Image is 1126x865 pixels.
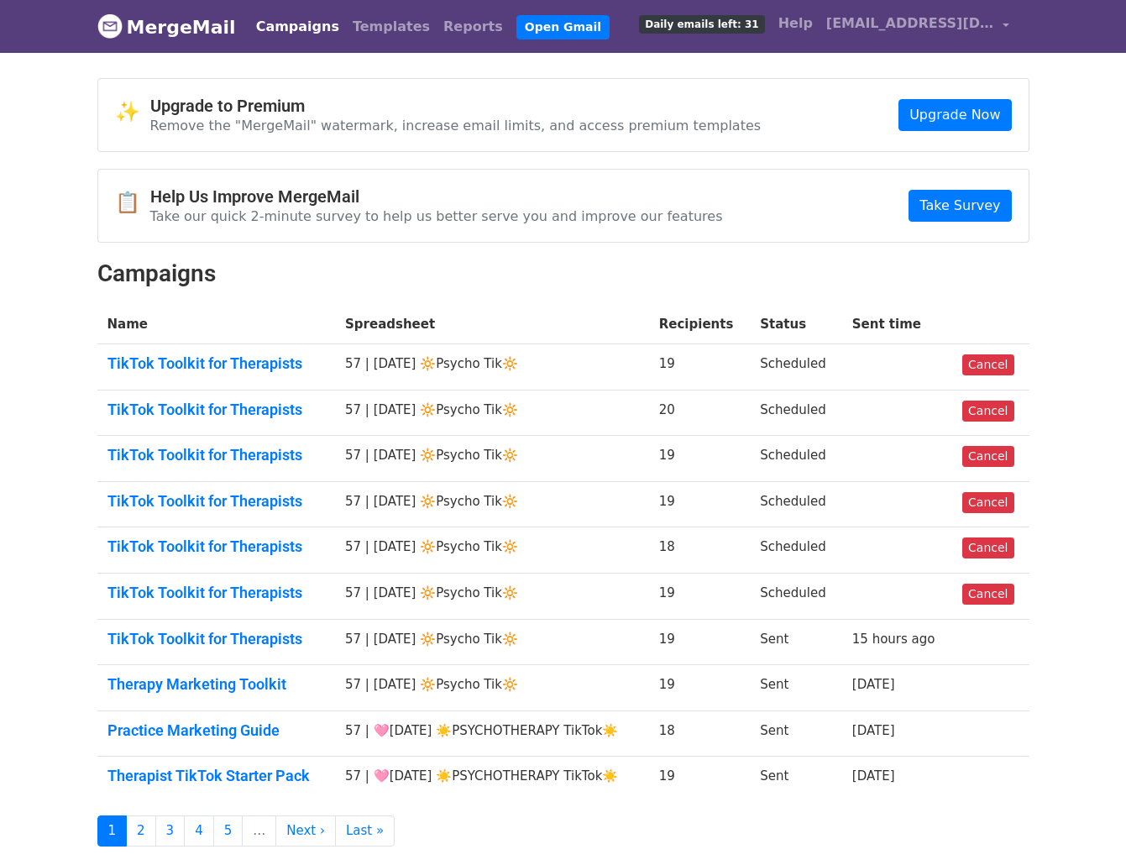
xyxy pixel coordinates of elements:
a: Reports [437,10,510,44]
a: 1 [97,815,128,847]
td: 57 | [DATE] 🔆Psycho Tik🔆 [335,665,649,711]
a: Last » [335,815,395,847]
td: 57 | 🩷[DATE] ☀️PSYCHOTHERAPY TikTok☀️ [335,757,649,802]
td: 19 [649,665,750,711]
a: 2 [126,815,156,847]
a: Templates [346,10,437,44]
a: TikTok Toolkit for Therapists [107,354,326,373]
td: Scheduled [750,436,842,482]
a: Open Gmail [516,15,610,39]
a: Take Survey [909,190,1011,222]
td: Sent [750,710,842,757]
td: 18 [649,527,750,574]
a: 5 [213,815,244,847]
th: Name [97,305,336,344]
a: Daily emails left: 31 [632,7,771,40]
span: [EMAIL_ADDRESS][DOMAIN_NAME] [826,13,994,34]
p: Take our quick 2-minute survey to help us better serve you and improve our features [150,207,723,225]
td: 20 [649,390,750,436]
td: 57 | [DATE] 🔆Psycho Tik🔆 [335,390,649,436]
a: Cancel [962,401,1013,422]
a: Therapy Marketing Toolkit [107,675,326,694]
td: Scheduled [750,527,842,574]
td: 19 [649,436,750,482]
a: Cancel [962,492,1013,513]
a: [EMAIL_ADDRESS][DOMAIN_NAME] [820,7,1016,46]
td: Scheduled [750,390,842,436]
a: TikTok Toolkit for Therapists [107,492,326,511]
a: Upgrade Now [898,99,1011,131]
td: 57 | 🩷[DATE] ☀️PSYCHOTHERAPY TikTok☀️ [335,710,649,757]
td: 57 | [DATE] 🔆Psycho Tik🔆 [335,436,649,482]
a: [DATE] [852,677,895,692]
a: [DATE] [852,768,895,784]
th: Recipients [649,305,750,344]
a: Therapist TikTok Starter Pack [107,767,326,785]
td: 18 [649,710,750,757]
td: 57 | [DATE] 🔆Psycho Tik🔆 [335,619,649,665]
a: Next › [275,815,336,847]
td: Scheduled [750,574,842,620]
a: Cancel [962,584,1013,605]
a: Cancel [962,354,1013,375]
a: 4 [184,815,214,847]
h2: Campaigns [97,259,1029,288]
td: 19 [649,619,750,665]
td: 19 [649,757,750,802]
td: Scheduled [750,481,842,527]
td: 19 [649,574,750,620]
th: Spreadsheet [335,305,649,344]
td: Sent [750,665,842,711]
td: 57 | [DATE] 🔆Psycho Tik🔆 [335,574,649,620]
a: TikTok Toolkit for Therapists [107,401,326,419]
td: Sent [750,757,842,802]
a: [DATE] [852,723,895,738]
td: Scheduled [750,344,842,391]
a: Cancel [962,537,1013,558]
td: 57 | [DATE] 🔆Psycho Tik🔆 [335,344,649,391]
a: TikTok Toolkit for Therapists [107,584,326,602]
span: Daily emails left: 31 [639,15,764,34]
th: Sent time [842,305,952,344]
a: TikTok Toolkit for Therapists [107,446,326,464]
h4: Help Us Improve MergeMail [150,186,723,207]
a: TikTok Toolkit for Therapists [107,630,326,648]
td: 57 | [DATE] 🔆Psycho Tik🔆 [335,481,649,527]
span: ✨ [115,100,150,124]
span: 📋 [115,191,150,215]
td: 57 | [DATE] 🔆Psycho Tik🔆 [335,527,649,574]
td: 19 [649,344,750,391]
a: Cancel [962,446,1013,467]
a: 15 hours ago [852,632,935,647]
a: MergeMail [97,9,236,45]
a: TikTok Toolkit for Therapists [107,537,326,556]
p: Remove the "MergeMail" watermark, increase email limits, and access premium templates [150,117,762,134]
a: Practice Marketing Guide [107,721,326,740]
td: 19 [649,481,750,527]
img: MergeMail logo [97,13,123,39]
th: Status [750,305,842,344]
h4: Upgrade to Premium [150,96,762,116]
td: Sent [750,619,842,665]
a: Campaigns [249,10,346,44]
a: Help [772,7,820,40]
a: 3 [155,815,186,847]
